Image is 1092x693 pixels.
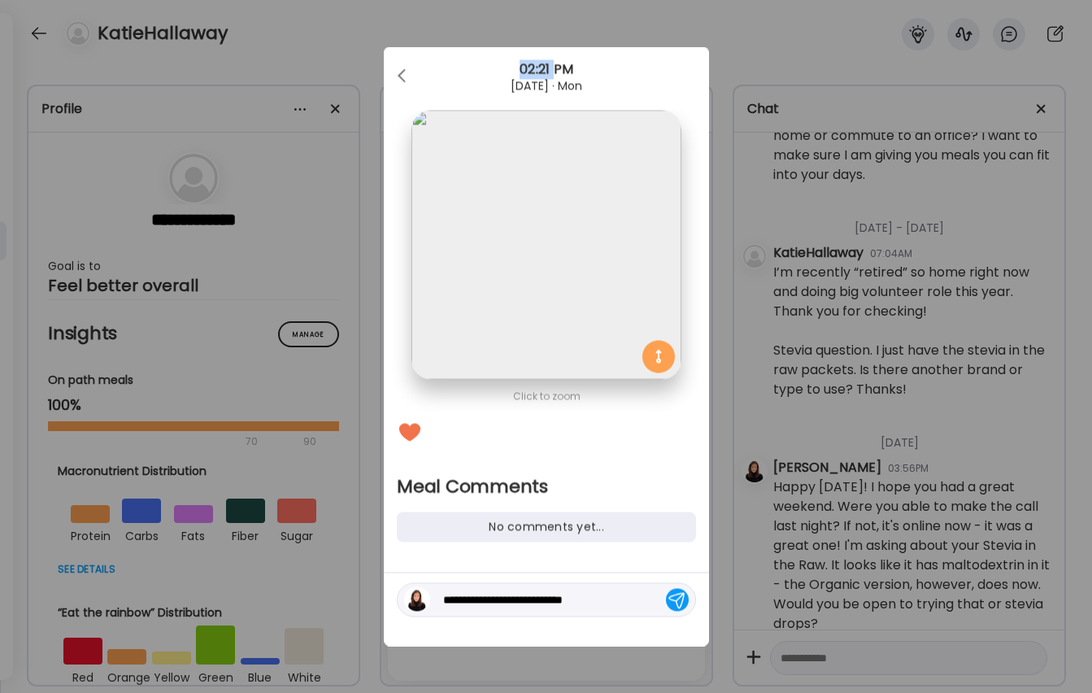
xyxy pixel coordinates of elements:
[397,475,696,499] h2: Meal Comments
[406,589,429,612] img: avatars%2FfptQNShTjgNZWdF0DaXs92OC25j2
[397,387,696,407] div: Click to zoom
[384,60,709,80] div: 02:21 PM
[384,80,709,93] div: [DATE] · Mon
[411,111,681,380] img: images%2FvdBX62ROobQrfKOkvLTtjLCNzBE2%2FDFL5srDfITZpAStAaPPZ%2FCRHAjfHbjI6vFxKvMyrB_1080
[397,512,696,543] div: No comments yet...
